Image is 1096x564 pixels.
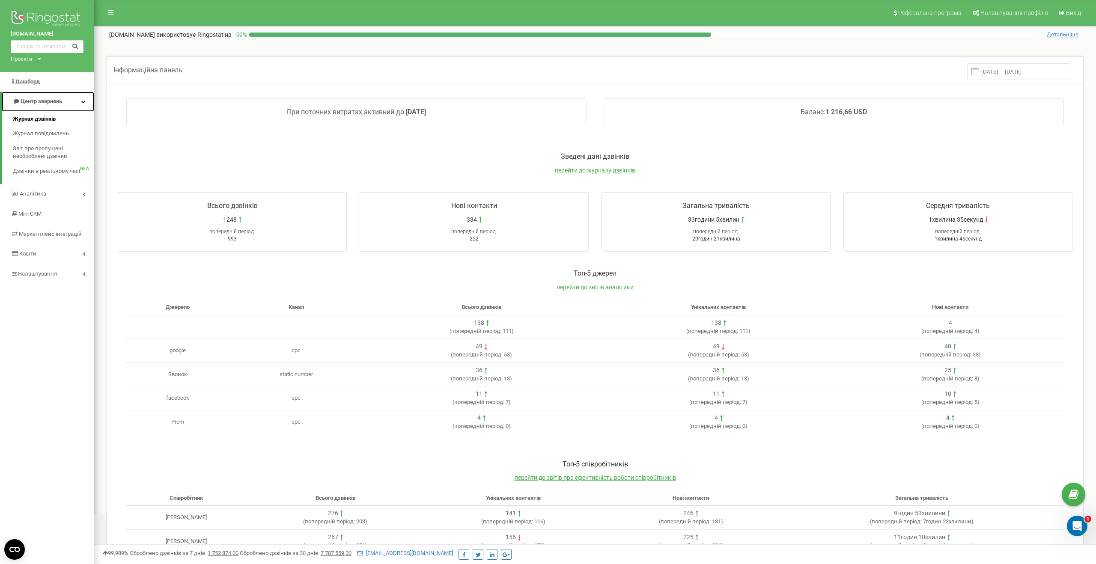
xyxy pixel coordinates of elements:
[923,423,973,429] span: попередній період:
[228,236,237,242] span: 993
[303,518,367,525] span: ( 203 )
[1047,31,1078,38] span: Детальніше
[688,375,749,382] span: ( 13 )
[713,366,720,375] div: 36
[209,229,255,235] span: попередній період:
[126,339,229,363] td: google
[872,518,922,525] span: попередній період:
[898,9,962,16] span: Реферальна програма
[11,9,83,30] img: Ringostat logo
[692,236,740,242] span: 29годин 21хвилина
[15,78,40,85] span: Дашборд
[454,423,504,429] span: попередній період:
[103,550,128,556] span: 99,989%
[126,362,229,386] td: Звонок
[1084,516,1091,522] span: 1
[921,375,980,382] span: ( 8 )
[450,328,514,334] span: ( 111 )
[801,108,825,116] span: Баланс:
[2,92,94,112] a: Центр звернень
[229,386,363,410] td: cpc
[929,215,983,224] span: 1хвилина 35секунд
[454,399,504,405] span: попередній період:
[130,550,238,556] span: Оброблено дзвінків за 7 днів :
[673,495,709,501] span: Нові контакти
[944,342,951,351] div: 40
[113,66,182,74] span: Інформаційна панель
[935,229,981,235] span: попередній період:
[467,215,477,224] span: 334
[170,495,203,501] span: Співробітник
[693,229,739,235] span: попередній період:
[229,410,363,433] td: cpc
[451,229,497,235] span: попередній період:
[11,55,33,63] div: Проєкти
[208,550,238,556] u: 1 752 874,00
[462,304,501,310] span: Всього дзвінків
[229,339,363,363] td: cpc
[944,366,951,375] div: 25
[870,518,974,525] span: ( 7годин 23хвилини )
[686,328,751,334] span: ( 111 )
[303,542,367,549] span: ( 251 )
[688,328,738,334] span: попередній період:
[506,509,516,518] div: 141
[13,126,94,141] a: Журнал повідомлень
[691,304,746,310] span: Унікальних контактів
[926,202,990,210] span: Середня тривалість
[18,270,57,277] span: Налаштування
[357,550,453,556] a: [EMAIL_ADDRESS][DOMAIN_NAME]
[13,145,90,160] span: Звіт про пропущені необроблені дзвінки
[661,518,711,525] span: попередній період:
[470,236,479,242] span: 252
[13,112,94,127] a: Журнал дзвінків
[451,202,497,210] span: Нові контакти
[980,9,1048,16] span: Налаштування профілю
[932,304,968,310] span: Нові контакти
[223,215,237,224] span: 1248
[126,386,229,410] td: facebook
[11,30,83,38] a: [DOMAIN_NAME]
[946,414,950,422] div: 4
[483,542,533,549] span: попередній період:
[574,269,616,277] span: Toп-5 джерел
[691,423,741,429] span: попередній період:
[949,319,952,327] div: 4
[4,539,25,560] button: Open CMP widget
[923,399,973,405] span: попередній період:
[690,375,740,382] span: попередній період:
[126,506,246,530] td: [PERSON_NAME]
[894,533,945,542] div: 11годин 10хвилин
[453,423,511,429] span: ( 0 )
[20,190,46,197] span: Аналiтика
[563,460,628,468] span: Toп-5 співробітників
[683,533,694,542] div: 225
[711,319,721,327] div: 138
[557,284,634,291] span: перейти до звітів аналітики
[688,215,739,224] span: 33години 5хвилин
[13,115,56,123] span: Журнал дзвінків
[229,362,363,386] td: static number
[451,351,512,358] span: ( 53 )
[305,542,355,549] span: попередній період:
[486,495,541,501] span: Унікальних контактів
[232,30,249,39] p: 59 %
[921,351,971,358] span: попередній період:
[109,30,232,39] p: [DOMAIN_NAME]
[126,410,229,433] td: Prom
[316,495,355,501] span: Всього дзвінків
[287,108,406,116] span: При поточних витратах активний до:
[689,399,748,405] span: ( 7 )
[555,167,635,174] a: перейти до журналу дзвінків
[935,236,982,242] span: 1хвилина 46секунд
[19,231,82,237] span: Маркетплейс інтеграцій
[477,414,481,422] div: 4
[126,530,246,554] td: [PERSON_NAME]
[305,518,355,525] span: попередній період:
[476,390,482,398] div: 11
[713,342,720,351] div: 49
[895,495,948,501] span: Загальна тривалість
[515,474,676,481] span: перейти до звітів про ефективність роботи співробітників
[920,351,981,358] span: ( 38 )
